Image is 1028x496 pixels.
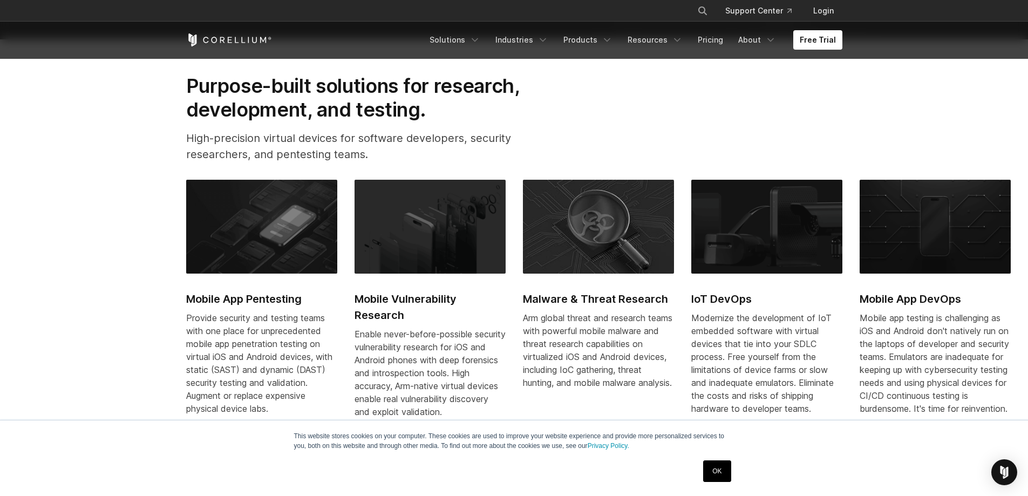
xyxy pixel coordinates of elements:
[557,30,619,50] a: Products
[691,291,842,307] h2: IoT DevOps
[860,180,1011,274] img: Mobile App DevOps
[588,442,629,450] a: Privacy Policy.
[186,130,554,162] p: High-precision virtual devices for software developers, security researchers, and pentesting teams.
[423,30,487,50] a: Solutions
[186,311,337,415] div: Provide security and testing teams with one place for unprecedented mobile app penetration testin...
[691,311,842,415] div: Modernize the development of IoT embedded software with virtual devices that tie into your SDLC p...
[693,1,712,21] button: Search
[793,30,842,50] a: Free Trial
[684,1,842,21] div: Navigation Menu
[732,30,782,50] a: About
[355,291,506,323] h2: Mobile Vulnerability Research
[186,180,337,274] img: Mobile App Pentesting
[355,180,506,274] img: Mobile Vulnerability Research
[523,180,674,274] img: Malware & Threat Research
[355,180,506,431] a: Mobile Vulnerability Research Mobile Vulnerability Research Enable never-before-possible security...
[703,460,731,482] a: OK
[186,291,337,307] h2: Mobile App Pentesting
[717,1,800,21] a: Support Center
[621,30,689,50] a: Resources
[186,180,337,428] a: Mobile App Pentesting Mobile App Pentesting Provide security and testing teams with one place for...
[691,180,842,274] img: IoT DevOps
[691,30,730,50] a: Pricing
[186,33,272,46] a: Corellium Home
[423,30,842,50] div: Navigation Menu
[805,1,842,21] a: Login
[991,459,1017,485] div: Open Intercom Messenger
[860,291,1011,307] h2: Mobile App DevOps
[186,74,554,122] h2: Purpose-built solutions for research, development, and testing.
[860,311,1011,415] div: Mobile app testing is challenging as iOS and Android don't natively run on the laptops of develop...
[691,180,842,428] a: IoT DevOps IoT DevOps Modernize the development of IoT embedded software with virtual devices tha...
[523,291,674,307] h2: Malware & Threat Research
[355,328,506,418] div: Enable never-before-possible security vulnerability research for iOS and Android phones with deep...
[294,431,734,451] p: This website stores cookies on your computer. These cookies are used to improve your website expe...
[523,180,674,402] a: Malware & Threat Research Malware & Threat Research Arm global threat and research teams with pow...
[523,311,674,389] div: Arm global threat and research teams with powerful mobile malware and threat research capabilitie...
[489,30,555,50] a: Industries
